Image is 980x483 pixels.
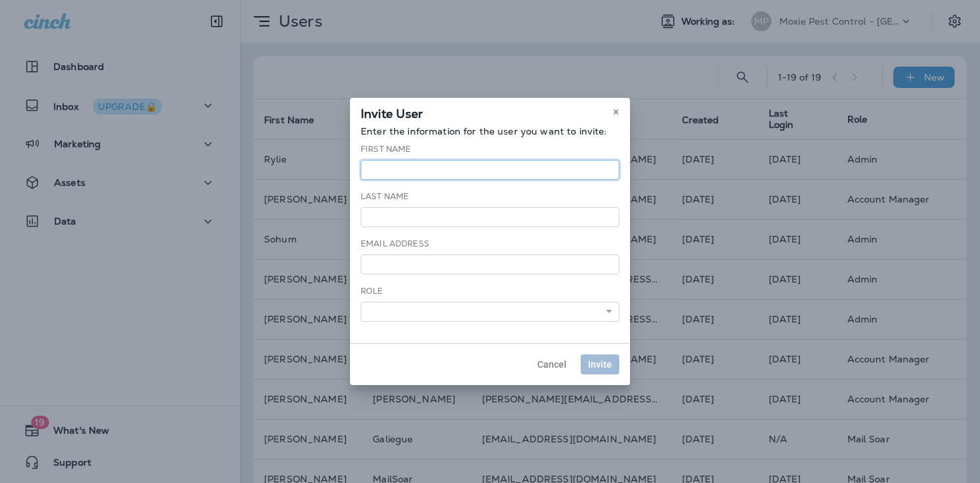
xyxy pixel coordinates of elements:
button: Invite [581,354,619,374]
p: Enter the information for the user you want to invite: [361,126,619,137]
button: Cancel [530,354,574,374]
span: Invite [588,360,612,369]
span: Cancel [537,360,567,369]
label: First Name [361,144,411,155]
label: Email Address [361,239,429,249]
label: Role [361,286,383,296]
label: Last Name [361,191,409,202]
div: Invite User [350,98,630,126]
